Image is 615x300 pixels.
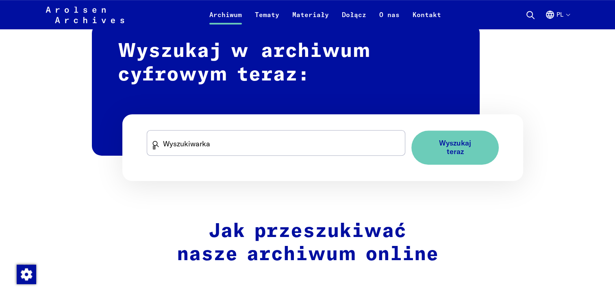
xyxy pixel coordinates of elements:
[203,5,448,24] nav: Podstawowy
[411,130,499,164] button: Wyszukaj teraz
[136,220,480,267] h2: Jak przeszukiwać nasze archiwum online
[431,139,479,156] span: Wyszukaj teraz
[335,10,373,29] a: Dołącz
[248,10,286,29] a: Tematy
[545,10,569,29] button: Polski, wybór języka
[373,10,406,29] a: O nas
[203,10,248,29] a: Archiwum
[406,10,448,29] a: Kontakt
[92,24,480,156] h2: Wyszukaj w archiwum cyfrowym teraz:
[17,265,36,284] img: Zmienić zgodę
[286,10,335,29] a: Materiały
